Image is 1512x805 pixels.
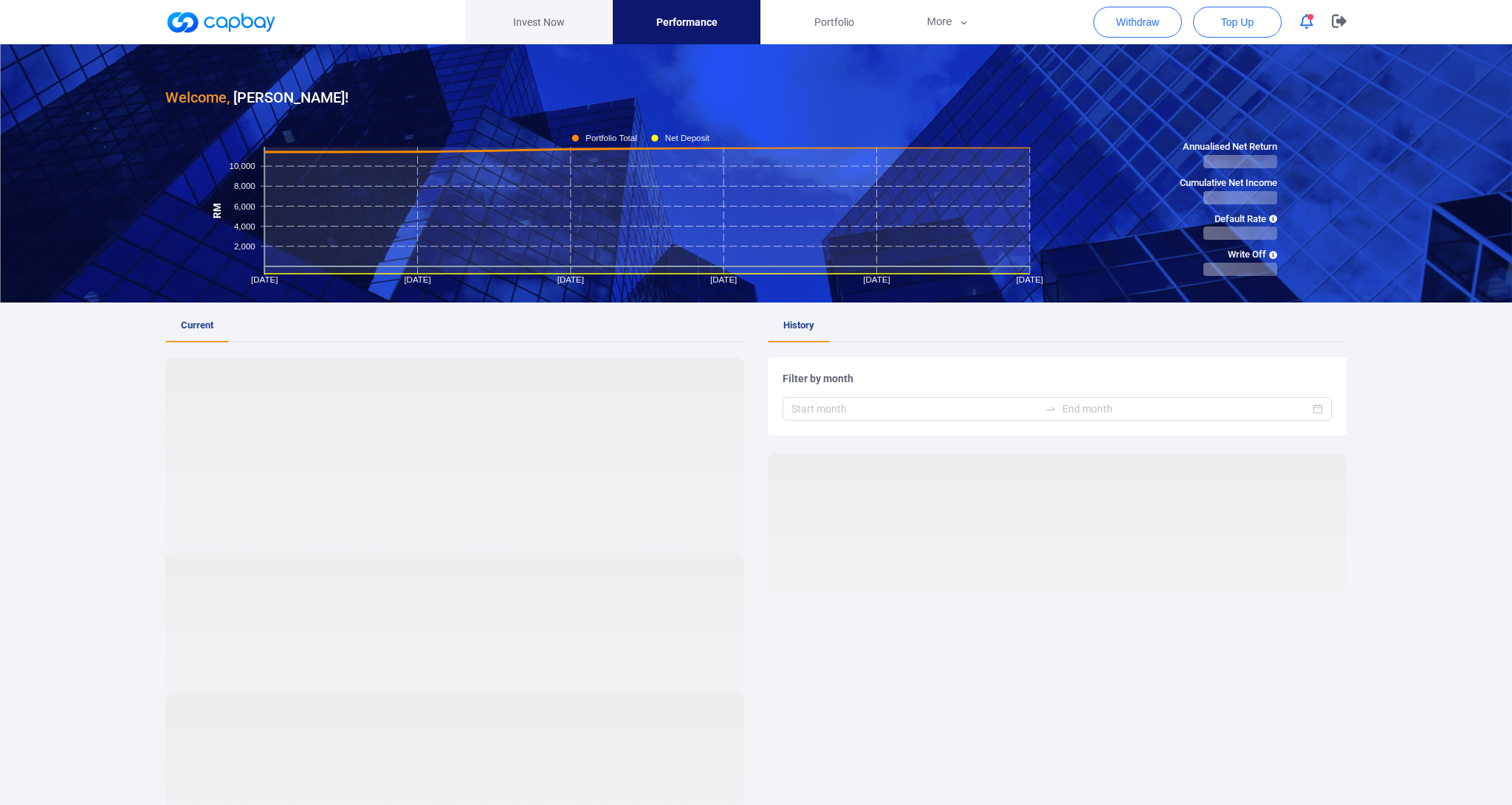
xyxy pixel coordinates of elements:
[783,372,1332,385] h5: Filter by month
[181,319,213,331] span: Current
[1180,176,1277,191] span: Cumulative Net Income
[814,14,854,30] span: Portfolio
[251,275,278,284] tspan: [DATE]
[1180,139,1277,155] span: Annualised Net Return
[1193,7,1282,38] button: Top Up
[585,134,637,142] tspan: Portfolio Total
[783,319,814,331] span: History
[1045,403,1056,415] span: swap-right
[229,162,255,170] tspan: 10,000
[165,89,230,106] span: Welcome,
[791,401,1039,417] input: Start month
[404,275,430,284] tspan: [DATE]
[1062,401,1310,417] input: End month
[1093,7,1182,38] button: Withdraw
[656,14,718,30] span: Performance
[1180,247,1277,263] span: Write Off
[234,182,255,190] tspan: 8,000
[1045,403,1056,415] span: to
[212,203,223,218] tspan: RM
[1221,15,1254,30] span: Top Up
[710,275,737,284] tspan: [DATE]
[1017,275,1043,284] tspan: [DATE]
[165,86,348,109] h3: [PERSON_NAME] !
[557,275,584,284] tspan: [DATE]
[234,221,255,230] tspan: 4,000
[1180,212,1277,227] span: Default Rate
[234,241,255,250] tspan: 2,000
[234,201,255,210] tspan: 6,000
[665,134,710,142] tspan: Net Deposit
[863,275,890,284] tspan: [DATE]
